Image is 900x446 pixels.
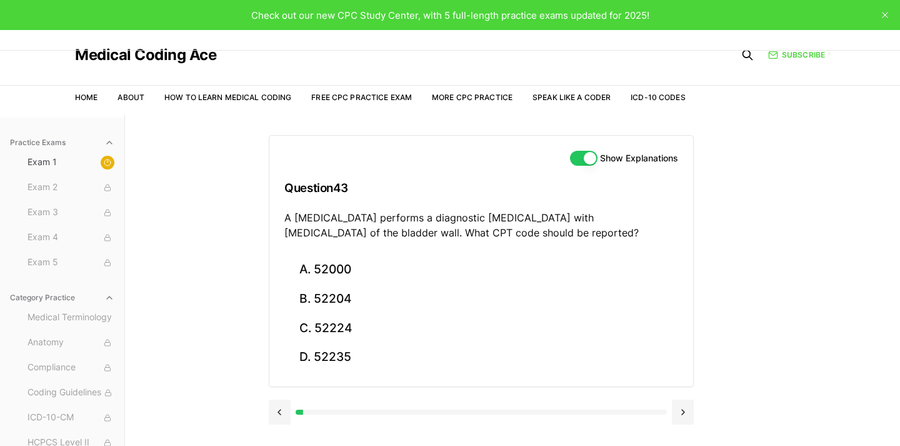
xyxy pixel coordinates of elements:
[27,386,114,400] span: Coding Guidelines
[284,255,678,285] button: A. 52000
[27,336,114,350] span: Anatomy
[27,361,114,375] span: Compliance
[432,93,512,102] a: More CPC Practice
[22,178,119,198] button: Exam 2
[27,181,114,195] span: Exam 2
[284,343,678,372] button: D. 52235
[27,156,114,170] span: Exam 1
[284,210,678,240] p: A [MEDICAL_DATA] performs a diagnostic [MEDICAL_DATA] with [MEDICAL_DATA] of the bladder wall. Wh...
[75,48,216,63] a: Medical Coding Ace
[22,253,119,273] button: Exam 5
[27,206,114,220] span: Exam 3
[22,358,119,378] button: Compliance
[284,313,678,343] button: C. 52224
[27,311,114,325] span: Medical Terminology
[692,385,900,446] iframe: portal-trigger
[631,93,685,102] a: ICD-10 Codes
[22,203,119,223] button: Exam 3
[251,9,649,21] span: Check out our new CPC Study Center, with 5 full-length practice exams updated for 2025!
[532,93,611,102] a: Speak Like a Coder
[22,153,119,173] button: Exam 1
[284,170,678,206] h3: Question 43
[600,154,678,163] label: Show Explanations
[22,408,119,428] button: ICD-10-CM
[22,333,119,353] button: Anatomy
[311,93,412,102] a: Free CPC Practice Exam
[22,308,119,328] button: Medical Terminology
[768,49,825,61] a: Subscribe
[5,288,119,308] button: Category Practice
[27,231,114,245] span: Exam 4
[27,256,114,270] span: Exam 5
[75,93,97,102] a: Home
[22,228,119,248] button: Exam 4
[284,285,678,314] button: B. 52204
[875,5,895,25] button: close
[22,383,119,403] button: Coding Guidelines
[117,93,144,102] a: About
[27,411,114,425] span: ICD-10-CM
[164,93,291,102] a: How to Learn Medical Coding
[5,133,119,153] button: Practice Exams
